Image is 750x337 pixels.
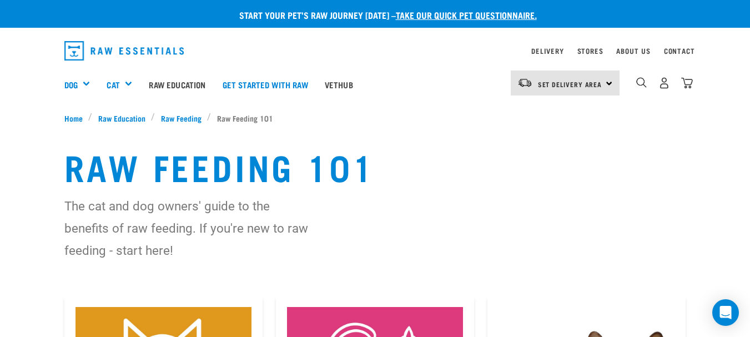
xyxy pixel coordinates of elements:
[56,37,695,65] nav: dropdown navigation
[681,77,693,89] img: home-icon@2x.png
[664,49,695,53] a: Contact
[64,112,686,124] nav: breadcrumbs
[155,112,207,124] a: Raw Feeding
[214,62,316,107] a: Get started with Raw
[64,112,83,124] span: Home
[531,49,563,53] a: Delivery
[64,78,78,91] a: Dog
[64,112,89,124] a: Home
[64,41,184,61] img: Raw Essentials Logo
[316,62,361,107] a: Vethub
[92,112,151,124] a: Raw Education
[658,77,670,89] img: user.png
[64,146,686,186] h1: Raw Feeding 101
[616,49,650,53] a: About Us
[538,82,602,86] span: Set Delivery Area
[396,12,537,17] a: take our quick pet questionnaire.
[64,195,313,261] p: The cat and dog owners' guide to the benefits of raw feeding. If you're new to raw feeding - star...
[577,49,603,53] a: Stores
[140,62,214,107] a: Raw Education
[161,112,202,124] span: Raw Feeding
[517,78,532,88] img: van-moving.png
[636,77,647,88] img: home-icon-1@2x.png
[107,78,119,91] a: Cat
[712,299,739,326] div: Open Intercom Messenger
[98,112,145,124] span: Raw Education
